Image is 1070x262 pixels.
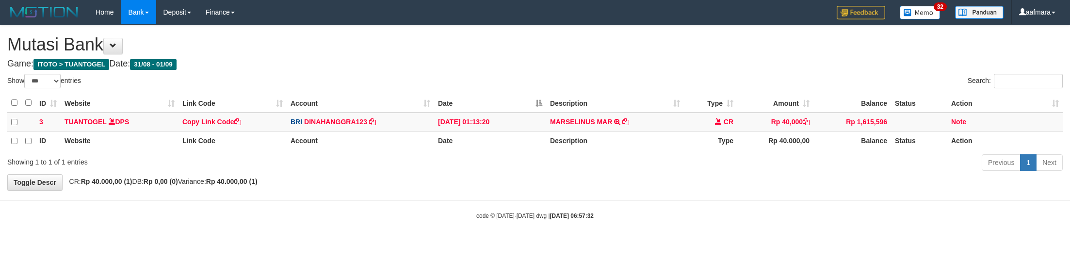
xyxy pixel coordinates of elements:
[65,118,107,126] a: TUANTOGEL
[65,178,258,185] span: CR: DB: Variance:
[304,118,367,126] a: DINAHANGGRA123
[369,118,376,126] a: Copy DINAHANGGRA123 to clipboard
[7,59,1063,69] h4: Game: Date:
[813,113,891,132] td: Rp 1,615,596
[7,153,438,167] div: Showing 1 to 1 of 1 entries
[900,6,940,19] img: Button%20Memo.svg
[803,118,810,126] a: Copy Rp 40,000 to clipboard
[35,94,61,113] th: ID: activate to sort column ascending
[182,118,241,126] a: Copy Link Code
[968,74,1063,88] label: Search:
[81,178,132,185] strong: Rp 40.000,00 (1)
[7,174,63,191] a: Toggle Descr
[737,113,813,132] td: Rp 40,000
[206,178,258,185] strong: Rp 40.000,00 (1)
[947,94,1063,113] th: Action: activate to sort column ascending
[550,213,594,219] strong: [DATE] 06:57:32
[724,118,733,126] span: CR
[33,59,109,70] span: ITOTO > TUANTOGEL
[61,131,178,150] th: Website
[550,118,612,126] a: MARSELINUS MAR
[622,118,629,126] a: Copy MARSELINUS MAR to clipboard
[291,118,302,126] span: BRI
[891,131,947,150] th: Status
[737,131,813,150] th: Rp 40.000,00
[24,74,61,88] select: Showentries
[1020,154,1037,171] a: 1
[934,2,947,11] span: 32
[737,94,813,113] th: Amount: activate to sort column ascending
[813,131,891,150] th: Balance
[434,131,546,150] th: Date
[35,131,61,150] th: ID
[947,131,1063,150] th: Action
[546,131,684,150] th: Description
[813,94,891,113] th: Balance
[130,59,177,70] span: 31/08 - 01/09
[1036,154,1063,171] a: Next
[434,94,546,113] th: Date: activate to sort column descending
[982,154,1021,171] a: Previous
[684,131,737,150] th: Type
[951,118,966,126] a: Note
[476,213,594,219] small: code © [DATE]-[DATE] dwg |
[178,131,287,150] th: Link Code
[891,94,947,113] th: Status
[7,5,81,19] img: MOTION_logo.png
[434,113,546,132] td: [DATE] 01:13:20
[955,6,1004,19] img: panduan.png
[144,178,178,185] strong: Rp 0,00 (0)
[994,74,1063,88] input: Search:
[7,35,1063,54] h1: Mutasi Bank
[7,74,81,88] label: Show entries
[39,118,43,126] span: 3
[546,94,684,113] th: Description: activate to sort column ascending
[287,94,434,113] th: Account: activate to sort column ascending
[61,113,178,132] td: DPS
[178,94,287,113] th: Link Code: activate to sort column ascending
[684,94,737,113] th: Type: activate to sort column ascending
[61,94,178,113] th: Website: activate to sort column ascending
[837,6,885,19] img: Feedback.jpg
[287,131,434,150] th: Account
